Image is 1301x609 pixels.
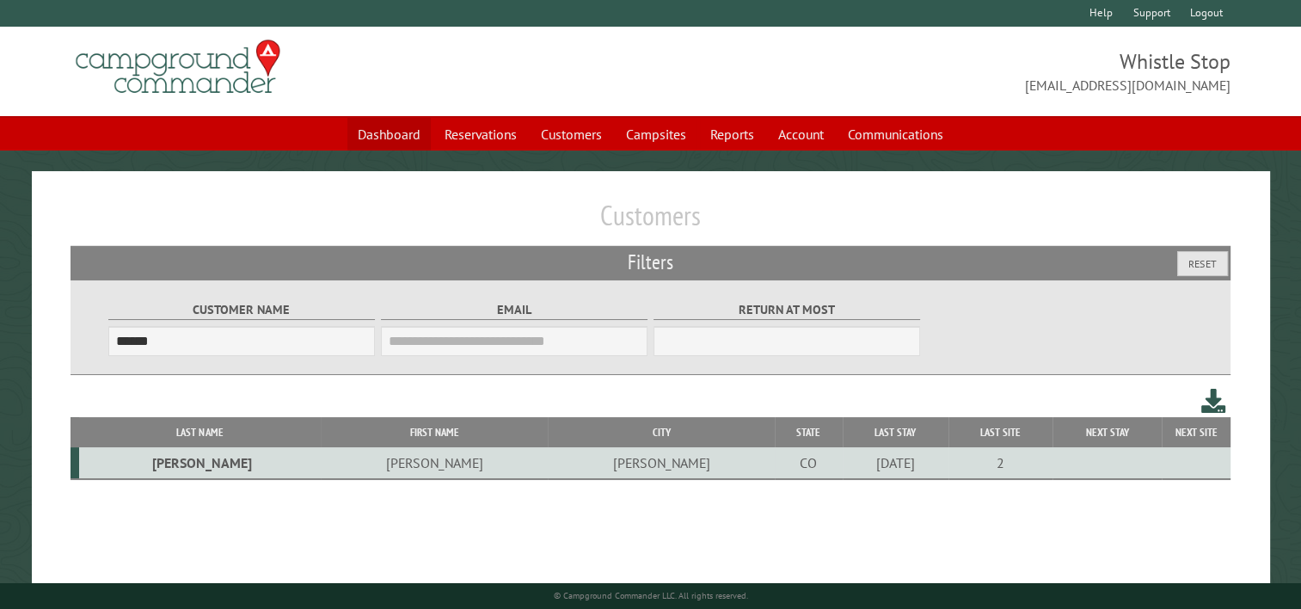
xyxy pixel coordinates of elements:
[948,447,1052,479] td: 2
[71,34,285,101] img: Campground Commander
[321,447,548,479] td: [PERSON_NAME]
[548,447,775,479] td: [PERSON_NAME]
[654,300,921,320] label: Return at most
[1162,417,1230,447] th: Next Site
[775,417,843,447] th: State
[381,300,648,320] label: Email
[321,417,548,447] th: First Name
[1177,251,1228,276] button: Reset
[616,118,697,151] a: Campsites
[838,118,954,151] a: Communications
[108,300,376,320] label: Customer Name
[1052,417,1163,447] th: Next Stay
[948,417,1052,447] th: Last Site
[71,199,1230,246] h1: Customers
[79,447,321,479] td: [PERSON_NAME]
[434,118,527,151] a: Reservations
[548,417,775,447] th: City
[554,590,748,601] small: © Campground Commander LLC. All rights reserved.
[1201,385,1226,417] a: Download this customer list (.csv)
[79,417,321,447] th: Last Name
[651,47,1231,95] span: Whistle Stop [EMAIL_ADDRESS][DOMAIN_NAME]
[845,454,946,471] div: [DATE]
[843,417,948,447] th: Last Stay
[347,118,431,151] a: Dashboard
[531,118,612,151] a: Customers
[71,246,1230,279] h2: Filters
[768,118,834,151] a: Account
[775,447,843,479] td: CO
[700,118,764,151] a: Reports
